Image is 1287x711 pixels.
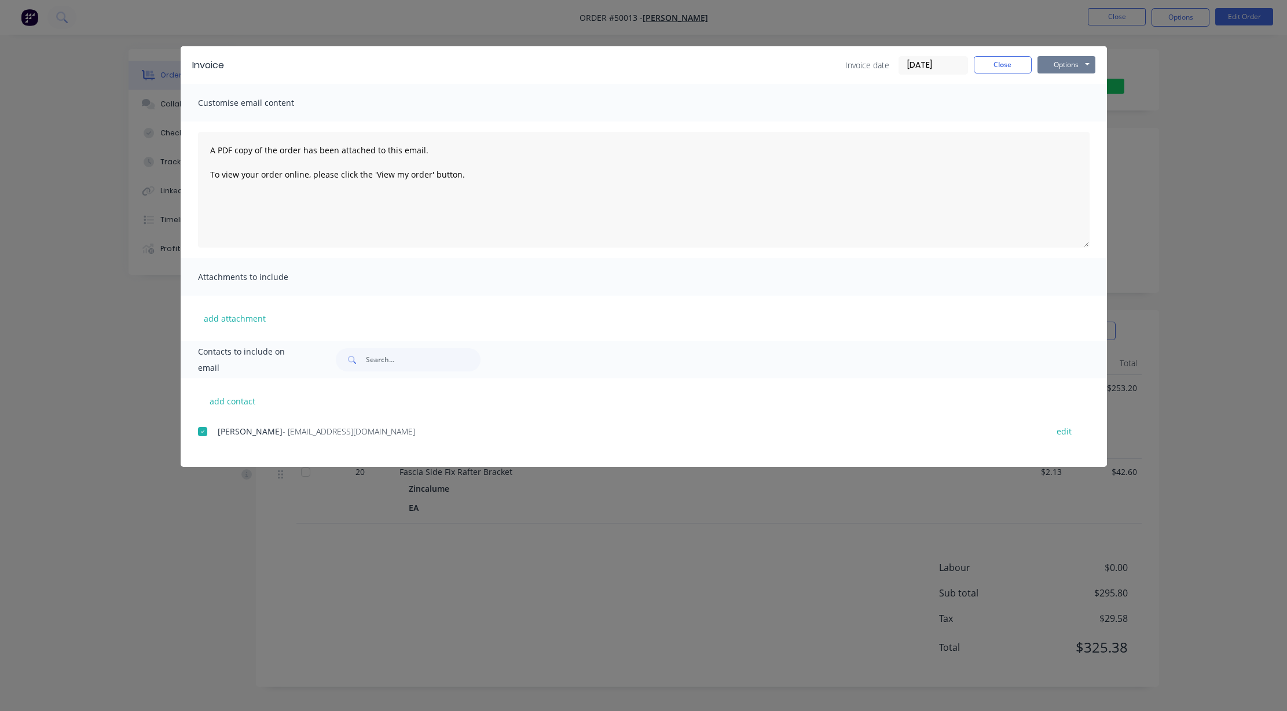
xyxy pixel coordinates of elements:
button: edit [1050,423,1079,439]
button: Options [1037,56,1095,73]
button: Close [974,56,1032,73]
span: Contacts to include on email [198,344,307,376]
span: - [EMAIL_ADDRESS][DOMAIN_NAME] [283,426,415,437]
div: Invoice [192,58,224,72]
span: Customise email content [198,95,325,111]
button: add contact [198,392,267,410]
input: Search... [366,348,481,371]
span: [PERSON_NAME] [218,426,283,437]
textarea: A PDF copy of the order has been attached to this email. To view your order online, please click ... [198,132,1090,248]
button: add attachment [198,310,272,327]
span: Invoice date [845,59,889,71]
span: Attachments to include [198,269,325,285]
